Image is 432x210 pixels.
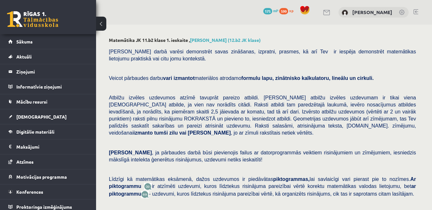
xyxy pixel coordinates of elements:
a: Atzīmes [8,154,88,169]
a: Informatīvie ziņojumi [8,79,88,94]
span: xp [289,8,293,13]
span: 599 [279,8,288,14]
a: [PERSON_NAME] (12.b2 JK klase) [190,37,261,43]
span: [PERSON_NAME] [109,150,152,155]
span: Līdzīgi kā matemātikas eksāmenā, dažos uzdevumos ir piedāvātas lai savlaicīgi vari pierast pie to... [109,176,416,189]
span: Atbilžu izvēles uzdevumos atzīmē tavuprāt pareizo atbildi. [PERSON_NAME] atbilžu izvēles uzdevuma... [109,95,416,136]
span: Digitālie materiāli [16,129,54,135]
img: Roberts Reinis Liekniņš [342,10,348,16]
legend: Maksājumi [16,139,88,154]
a: Mācību resursi [8,94,88,109]
a: Digitālie materiāli [8,124,88,139]
a: Rīgas 1. Tālmācības vidusskola [7,11,58,27]
span: Sākums [16,39,33,44]
a: Sākums [8,34,88,49]
a: Aktuāli [8,49,88,64]
span: [DEMOGRAPHIC_DATA] [16,114,67,120]
b: izmanto [134,130,153,136]
a: Ziņojumi [8,64,88,79]
a: Maksājumi [8,139,88,154]
legend: Ziņojumi [16,64,88,79]
legend: Informatīvie ziņojumi [16,79,88,94]
span: , ja pārbaudes darbā būsi pievienojis failus ar datorprogrammās veiktiem risinājumiem un zīmējumi... [109,150,416,162]
b: tumši zilu vai [PERSON_NAME] [154,130,231,136]
span: Atzīmes [16,159,34,165]
img: JfuEzvunn4EvwAAAAASUVORK5CYII= [144,183,152,190]
a: 175 mP [263,8,278,13]
img: wKvN42sLe3LLwAAAABJRU5ErkJggg== [141,191,149,198]
span: 175 [263,8,272,14]
span: Mācību resursi [16,99,47,105]
span: [PERSON_NAME] darbā varēsi demonstrēt savas zināšanas, izpratni, prasmes, kā arī Tev ir iespēja d... [109,49,416,61]
b: piktogrammas, [273,176,310,182]
span: mP [273,8,278,13]
span: - uzdevumi, kuros līdztekus risinājuma pareizībai vērtē, kā organizēts risinājums, cik tas ir sap... [149,191,414,197]
b: formulu lapu, zinātnisko kalkulatoru, lineālu un cirkuli. [241,75,374,81]
span: Proktoringa izmēģinājums [16,204,72,210]
a: Konferences [8,184,88,199]
a: [DEMOGRAPHIC_DATA] [8,109,88,124]
b: vari izmantot [163,75,195,81]
span: Aktuāli [16,54,32,59]
span: ir atzīmēti uzdevumi, kuros līdztekus risinājuma pareizībai vērtē korektu matemātikas valodas lie... [109,183,416,197]
h2: Matemātika JK 11.b2 klase 1. ieskaite , [109,37,419,43]
span: Konferences [16,189,43,195]
span: Veicot pārbaudes darbu materiālos atrodamo [109,75,374,81]
a: Motivācijas programma [8,169,88,184]
a: 599 xp [279,8,297,13]
a: [PERSON_NAME] [352,9,392,15]
span: Motivācijas programma [16,174,67,180]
